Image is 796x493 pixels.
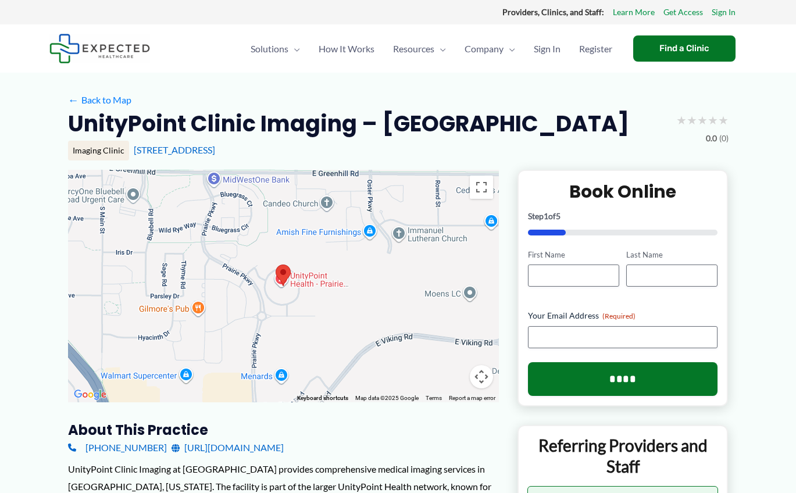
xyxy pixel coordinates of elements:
[393,28,434,69] span: Resources
[697,109,708,131] span: ★
[708,109,718,131] span: ★
[676,109,687,131] span: ★
[706,131,717,146] span: 0.0
[319,28,374,69] span: How It Works
[241,28,622,69] nav: Primary Site Navigation
[626,249,718,260] label: Last Name
[465,28,504,69] span: Company
[68,141,129,160] div: Imaging Clinic
[49,34,150,63] img: Expected Healthcare Logo - side, dark font, small
[71,387,109,402] img: Google
[633,35,736,62] a: Find a Clinic
[570,28,622,69] a: Register
[718,109,729,131] span: ★
[68,439,167,456] a: [PHONE_NUMBER]
[68,421,499,439] h3: About this practice
[663,5,703,20] a: Get Access
[426,395,442,401] a: Terms (opens in new tab)
[528,310,718,321] label: Your Email Address
[470,365,493,388] button: Map camera controls
[68,109,629,138] h2: UnityPoint Clinic Imaging – [GEOGRAPHIC_DATA]
[528,212,718,220] p: Step of
[134,144,215,155] a: [STREET_ADDRESS]
[172,439,284,456] a: [URL][DOMAIN_NAME]
[534,28,561,69] span: Sign In
[434,28,446,69] span: Menu Toggle
[524,28,570,69] a: Sign In
[712,5,736,20] a: Sign In
[544,211,548,221] span: 1
[384,28,455,69] a: ResourcesMenu Toggle
[309,28,384,69] a: How It Works
[528,249,619,260] label: First Name
[241,28,309,69] a: SolutionsMenu Toggle
[251,28,288,69] span: Solutions
[455,28,524,69] a: CompanyMenu Toggle
[71,387,109,402] a: Open this area in Google Maps (opens a new window)
[502,7,604,17] strong: Providers, Clinics, and Staff:
[527,435,719,477] p: Referring Providers and Staff
[719,131,729,146] span: (0)
[68,94,79,105] span: ←
[528,180,718,203] h2: Book Online
[68,91,131,109] a: ←Back to Map
[288,28,300,69] span: Menu Toggle
[579,28,612,69] span: Register
[297,394,348,402] button: Keyboard shortcuts
[504,28,515,69] span: Menu Toggle
[355,395,419,401] span: Map data ©2025 Google
[449,395,495,401] a: Report a map error
[687,109,697,131] span: ★
[613,5,655,20] a: Learn More
[556,211,561,221] span: 5
[602,312,636,320] span: (Required)
[470,176,493,199] button: Toggle fullscreen view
